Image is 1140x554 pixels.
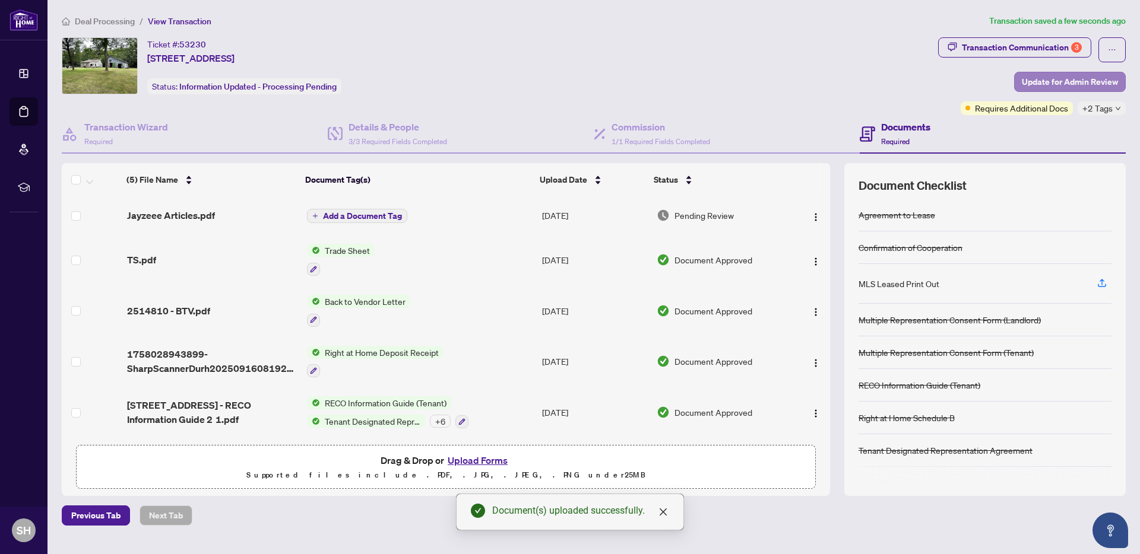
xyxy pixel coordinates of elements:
div: Multiple Representation Consent Form (Landlord) [859,313,1041,326]
span: Document Approved [674,355,752,368]
button: Logo [806,250,825,269]
span: +2 Tags [1082,101,1113,115]
span: 3/3 Required Fields Completed [349,137,447,146]
div: Right at Home Schedule B [859,411,955,424]
div: RECO Information Guide (Tenant) [859,378,980,391]
img: Logo [811,257,821,266]
span: RECO Information Guide (Tenant) [320,396,451,409]
button: Transaction Communication3 [938,37,1091,58]
th: Document Tag(s) [300,163,535,196]
div: Confirmation of Cooperation [859,241,962,254]
a: Close [657,505,670,518]
button: Status IconRECO Information Guide (Tenant)Status IconTenant Designated Representation Agreement+6 [307,396,468,428]
li: / [140,14,143,28]
span: 1/1 Required Fields Completed [612,137,710,146]
img: Logo [811,409,821,418]
td: [DATE] [537,234,652,285]
span: check-circle [471,504,485,518]
span: down [1115,106,1121,112]
img: Document Status [657,304,670,317]
span: Add a Document Tag [323,212,402,220]
span: Status [654,173,678,186]
button: Logo [806,352,825,371]
span: [STREET_ADDRESS] [147,51,235,65]
img: IMG-E12258959_1.jpg [62,38,137,94]
article: Transaction saved a few seconds ago [989,14,1126,28]
div: + 6 [430,415,451,428]
img: Logo [811,307,821,317]
button: Update for Admin Review [1014,72,1126,92]
span: Drag & Drop orUpload FormsSupported files include .PDF, .JPG, .JPEG, .PNG under25MB [77,445,815,489]
span: SH [17,522,31,539]
div: Status: [147,78,341,94]
th: (5) File Name [122,163,300,196]
button: Previous Tab [62,505,130,526]
span: Document Approved [674,406,752,419]
th: Status [649,163,787,196]
span: Required [881,137,910,146]
span: Drag & Drop or [381,453,511,468]
img: logo [9,9,38,31]
button: Open asap [1092,512,1128,548]
button: Status IconRight at Home Deposit Receipt [307,346,444,378]
img: Status Icon [307,244,320,257]
span: (5) File Name [126,173,178,186]
h4: Commission [612,120,710,134]
td: [DATE] [537,285,652,336]
span: [STREET_ADDRESS] - RECO Information Guide 2 1.pdf [127,398,297,426]
h4: Documents [881,120,930,134]
span: 53230 [179,39,206,50]
span: Update for Admin Review [1022,72,1118,91]
button: Status IconBack to Vendor Letter [307,295,410,327]
div: Multiple Representation Consent Form (Tenant) [859,346,1034,359]
button: Status IconTrade Sheet [307,244,375,276]
button: Upload Forms [444,453,511,468]
span: Back to Vendor Letter [320,295,410,308]
button: Add a Document Tag [307,209,407,223]
div: 3 [1071,42,1082,53]
button: Logo [806,301,825,320]
p: Supported files include .PDF, .JPG, .JPEG, .PNG under 25 MB [84,468,808,482]
span: 1758028943899-SharpScannerDurh20250916081929.pdf [127,347,297,375]
img: Status Icon [307,415,320,428]
h4: Transaction Wizard [84,120,168,134]
span: close [658,507,668,517]
button: Logo [806,206,825,225]
img: Document Status [657,253,670,266]
span: Deal Processing [75,16,135,27]
button: Add a Document Tag [307,208,407,224]
img: Document Status [657,209,670,222]
div: MLS Leased Print Out [859,277,939,290]
span: View Transaction [148,16,211,27]
div: Document(s) uploaded successfully. [492,504,669,518]
span: home [62,17,70,26]
img: Logo [811,358,821,368]
img: Logo [811,212,821,222]
span: Trade Sheet [320,244,375,257]
span: Jayzeee Articles.pdf [127,208,215,222]
span: TS.pdf [127,253,156,267]
img: Status Icon [307,295,320,308]
div: Transaction Communication [962,38,1082,57]
img: Document Status [657,355,670,368]
span: Upload Date [540,173,587,186]
img: Status Icon [307,346,320,359]
h4: Details & People [349,120,447,134]
span: Information Updated - Processing Pending [179,81,337,92]
button: Next Tab [140,505,192,526]
div: Ticket #: [147,37,206,51]
button: Logo [806,403,825,422]
span: 2514810 - BTV.pdf [127,304,210,318]
span: Right at Home Deposit Receipt [320,346,444,359]
span: Requires Additional Docs [975,101,1068,114]
td: [DATE] [537,387,652,438]
div: Agreement to Lease [859,208,935,221]
td: [DATE] [537,196,652,234]
div: Tenant Designated Representation Agreement [859,444,1033,457]
th: Upload Date [535,163,649,196]
span: ellipsis [1108,46,1116,54]
span: Required [84,137,113,146]
img: Document Status [657,406,670,419]
span: Tenant Designated Representation Agreement [320,415,425,428]
img: Status Icon [307,396,320,409]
